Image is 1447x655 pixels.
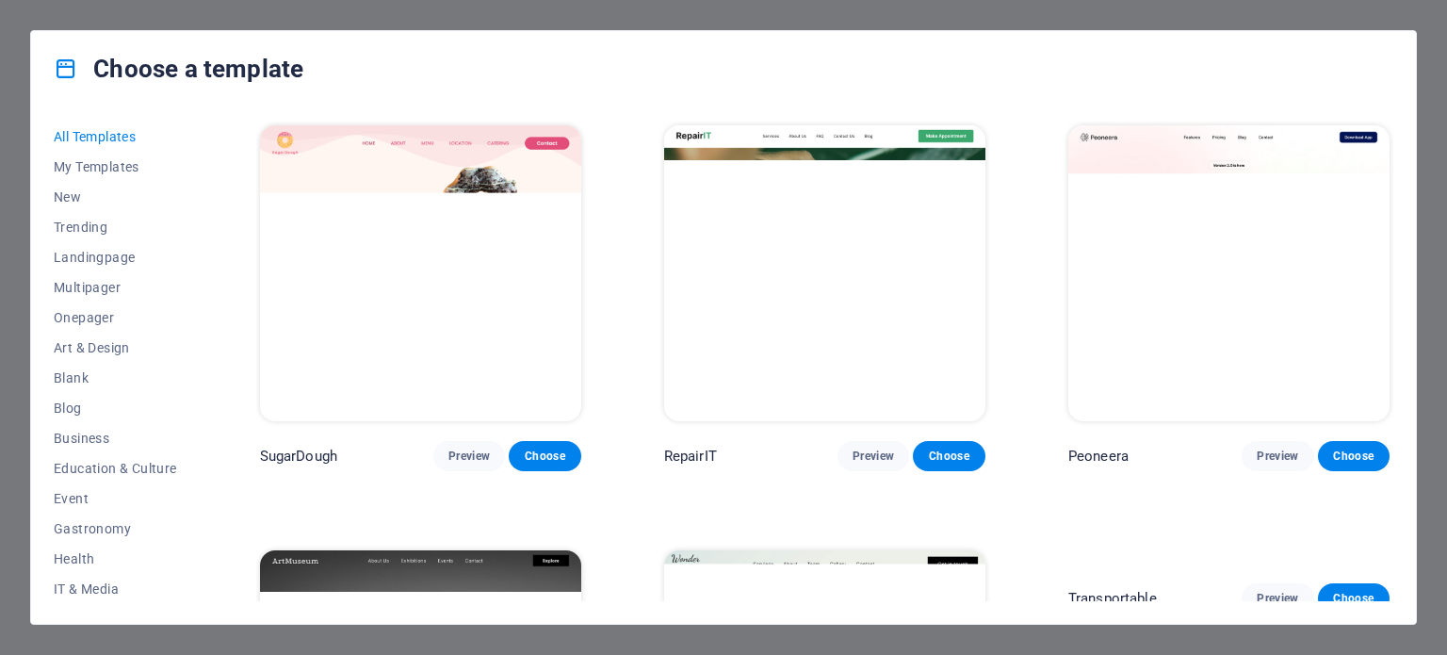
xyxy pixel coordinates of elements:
span: Blank [54,370,177,385]
img: SugarDough [260,125,581,421]
span: Event [54,491,177,506]
span: Choose [524,449,565,464]
span: Health [54,551,177,566]
button: Preview [1242,441,1313,471]
button: All Templates [54,122,177,152]
button: Event [54,483,177,514]
span: My Templates [54,159,177,174]
button: Preview [433,441,505,471]
button: Education & Culture [54,453,177,483]
span: Preview [853,449,894,464]
img: RepairIT [664,125,985,421]
span: Trending [54,220,177,235]
span: Gastronomy [54,521,177,536]
button: Landingpage [54,242,177,272]
button: Health [54,544,177,574]
span: Choose [1333,449,1374,464]
span: IT & Media [54,581,177,597]
button: Multipager [54,272,177,303]
button: Art & Design [54,333,177,363]
button: Trending [54,212,177,242]
p: SugarDough [260,447,337,466]
span: Art & Design [54,340,177,355]
button: Gastronomy [54,514,177,544]
span: Blog [54,401,177,416]
p: RepairIT [664,447,717,466]
button: Blog [54,393,177,423]
button: New [54,182,177,212]
button: Business [54,423,177,453]
img: Peoneera [1068,125,1390,421]
button: Choose [1318,441,1390,471]
span: Multipager [54,280,177,295]
button: Preview [837,441,909,471]
span: Business [54,431,177,446]
span: Preview [1257,449,1298,464]
p: Peoneera [1068,447,1129,466]
button: My Templates [54,152,177,182]
span: Landingpage [54,250,177,265]
button: Choose [509,441,580,471]
span: Education & Culture [54,461,177,476]
button: Choose [913,441,984,471]
button: IT & Media [54,574,177,604]
span: Preview [448,449,490,464]
span: New [54,189,177,205]
button: Blank [54,363,177,393]
span: All Templates [54,129,177,144]
span: Onepager [54,310,177,325]
button: Onepager [54,303,177,333]
span: Choose [928,449,969,464]
h4: Choose a template [54,54,303,84]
